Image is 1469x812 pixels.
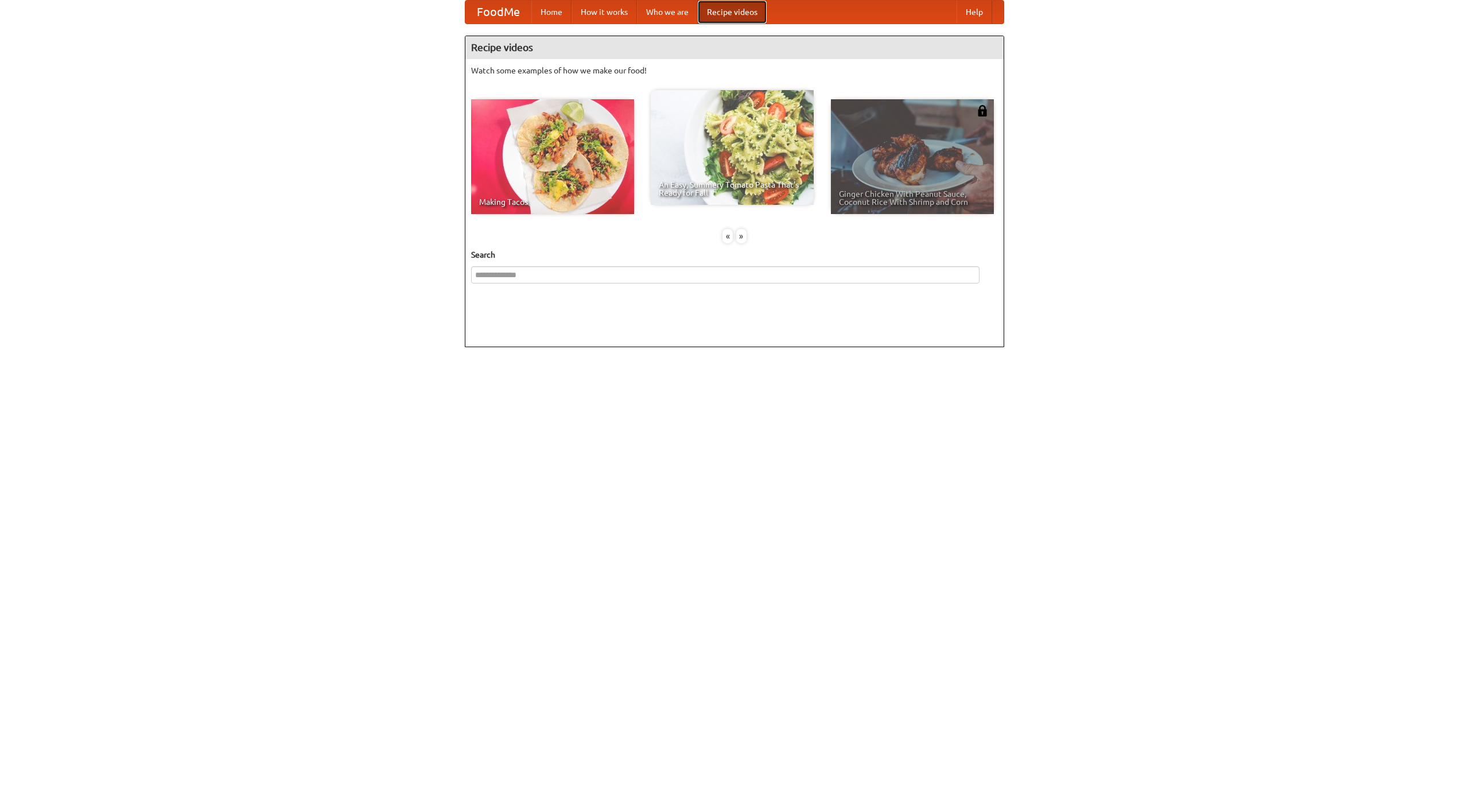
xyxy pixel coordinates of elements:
div: « [722,229,733,243]
span: Making Tacos [479,198,626,206]
a: An Easy, Summery Tomato Pasta That's Ready for Fall [651,90,814,205]
div: » [736,229,747,243]
a: FoodMe [465,1,531,24]
a: Recipe videos [698,1,767,24]
span: An Easy, Summery Tomato Pasta That's Ready for Fall [659,181,806,197]
a: Making Tacos [471,99,634,214]
a: Help [957,1,992,24]
h4: Recipe videos [465,36,1004,59]
img: 483408.png [977,105,988,116]
a: Who we are [637,1,698,24]
a: How it works [572,1,637,24]
p: Watch some examples of how we make our food! [471,65,998,76]
h5: Search [471,249,998,261]
a: Home [531,1,572,24]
